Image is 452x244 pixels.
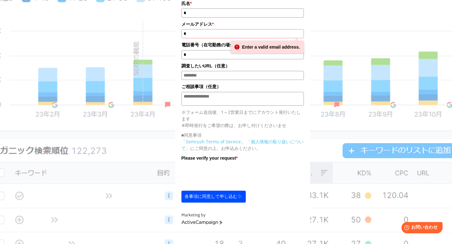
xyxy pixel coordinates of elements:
[181,163,277,188] iframe: reCAPTCHA
[181,212,304,219] div: Marketing by
[181,139,245,145] a: 「Semrush Terms of Service」
[231,41,304,53] div: Enter a valid email address.
[181,139,304,151] a: 「個人情報の取り扱いについて」
[181,155,304,162] label: Please verify your request
[181,191,246,203] button: 各事項に同意して申し込む ▷
[181,21,304,28] label: メールアドレス
[181,109,304,129] p: ※フォーム送信後、1～2営業日までにアカウント発行いたします ※即時発行をご希望の際は、お申し付けくださいませ
[181,83,304,90] label: ご相談事項（任意）
[181,138,304,151] p: にご同意の上、お申込みください。
[181,62,304,69] label: 調査したいURL（任意）
[181,41,304,48] label: 電話番号（在宅勤務の場合は携帯番号をお願いします）
[396,220,445,237] iframe: Help widget launcher
[181,132,304,138] p: ■同意事項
